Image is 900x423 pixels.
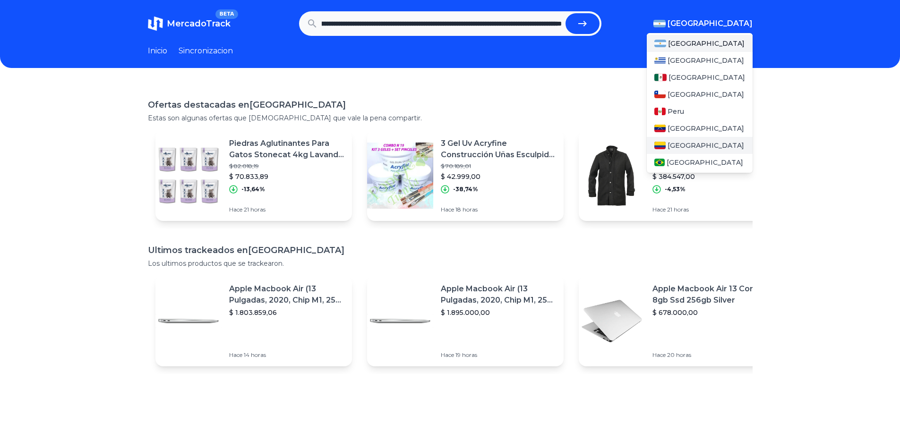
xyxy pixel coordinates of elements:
[665,186,686,193] p: -4,53%
[654,159,665,166] img: Brasil
[647,69,753,86] a: Mexico[GEOGRAPHIC_DATA]
[148,98,753,111] h1: Ofertas destacadas en [GEOGRAPHIC_DATA]
[668,107,684,116] span: Peru
[229,351,344,359] p: Hace 14 horas
[668,39,745,48] span: [GEOGRAPHIC_DATA]
[652,172,768,181] p: $ 384.547,00
[652,206,768,213] p: Hace 21 horas
[654,142,666,149] img: Colombia
[668,124,744,133] span: [GEOGRAPHIC_DATA]
[229,138,344,161] p: Piedras Aglutinantes Para Gatos Stonecat 4kg Lavanda Pack X6
[647,86,753,103] a: Chile[GEOGRAPHIC_DATA]
[148,244,753,257] h1: Ultimos trackeados en [GEOGRAPHIC_DATA]
[229,162,344,170] p: $ 82.018,19
[148,16,163,31] img: MercadoTrack
[654,125,666,132] img: Venezuela
[579,288,645,354] img: Featured image
[367,143,433,209] img: Featured image
[453,186,478,193] p: -38,74%
[652,283,768,306] p: Apple Macbook Air 13 Core I5 8gb Ssd 256gb Silver
[668,141,744,150] span: [GEOGRAPHIC_DATA]
[229,206,344,213] p: Hace 21 horas
[654,91,666,98] img: Chile
[652,351,768,359] p: Hace 20 horas
[668,90,744,99] span: [GEOGRAPHIC_DATA]
[668,56,744,65] span: [GEOGRAPHIC_DATA]
[241,186,265,193] p: -13,64%
[155,276,352,366] a: Featured imageApple Macbook Air (13 Pulgadas, 2020, Chip M1, 256 Gb De Ssd, 8 Gb De Ram) - Plata$...
[579,130,775,221] a: Featured imageCampera Hombre Lana Tapado Abrigo Saco Cierre Boton [PERSON_NAME]$ 402.797,00$ 384....
[441,172,556,181] p: $ 42.999,00
[155,130,352,221] a: Featured imagePiedras Aglutinantes Para Gatos Stonecat 4kg Lavanda Pack X6$ 82.018,19$ 70.833,89-...
[647,137,753,154] a: Colombia[GEOGRAPHIC_DATA]
[647,154,753,171] a: Brasil[GEOGRAPHIC_DATA]
[215,9,238,19] span: BETA
[148,113,753,123] p: Estas son algunas ofertas que [DEMOGRAPHIC_DATA] que vale la pena compartir.
[441,283,556,306] p: Apple Macbook Air (13 Pulgadas, 2020, Chip M1, 256 Gb De Ssd, 8 Gb De Ram) - Plata
[367,276,564,366] a: Featured imageApple Macbook Air (13 Pulgadas, 2020, Chip M1, 256 Gb De Ssd, 8 Gb De Ram) - Plata$...
[652,308,768,317] p: $ 678.000,00
[155,143,222,209] img: Featured image
[229,308,344,317] p: $ 1.803.859,06
[229,283,344,306] p: Apple Macbook Air (13 Pulgadas, 2020, Chip M1, 256 Gb De Ssd, 8 Gb De Ram) - Plata
[653,20,666,27] img: Argentina
[667,158,743,167] span: [GEOGRAPHIC_DATA]
[654,40,667,47] img: Argentina
[654,74,667,81] img: Mexico
[179,45,233,57] a: Sincronizacion
[669,73,745,82] span: [GEOGRAPHIC_DATA]
[367,130,564,221] a: Featured image3 Gel Uv Acryfine Construcción Uñas Esculpida 30g + Pinceles$ 70.189,01$ 42.999,00-...
[654,108,666,115] img: Peru
[441,308,556,317] p: $ 1.895.000,00
[647,52,753,69] a: Uruguay[GEOGRAPHIC_DATA]
[148,16,231,31] a: MercadoTrackBETA
[668,18,753,29] span: [GEOGRAPHIC_DATA]
[441,138,556,161] p: 3 Gel Uv Acryfine Construcción Uñas Esculpida 30g + Pinceles
[155,288,222,354] img: Featured image
[441,162,556,170] p: $ 70.189,01
[647,120,753,137] a: Venezuela[GEOGRAPHIC_DATA]
[654,57,666,64] img: Uruguay
[167,18,231,29] span: MercadoTrack
[653,18,753,29] button: [GEOGRAPHIC_DATA]
[148,259,753,268] p: Los ultimos productos que se trackearon.
[441,206,556,213] p: Hace 18 horas
[441,351,556,359] p: Hace 19 horas
[367,288,433,354] img: Featured image
[579,143,645,209] img: Featured image
[647,103,753,120] a: PeruPeru
[647,35,753,52] a: Argentina[GEOGRAPHIC_DATA]
[579,276,775,366] a: Featured imageApple Macbook Air 13 Core I5 8gb Ssd 256gb Silver$ 678.000,00Hace 20 horas
[148,45,167,57] a: Inicio
[229,172,344,181] p: $ 70.833,89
